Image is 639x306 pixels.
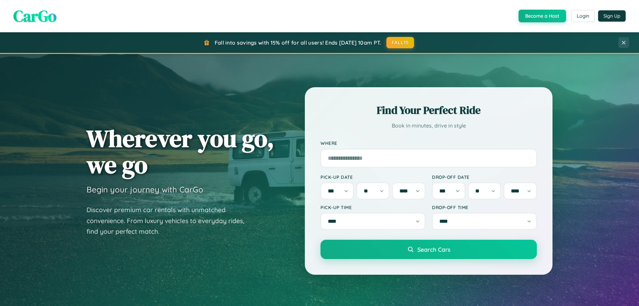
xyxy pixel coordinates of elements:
button: Search Cars [320,240,537,259]
button: Login [571,10,595,22]
label: Where [320,141,537,146]
button: Become a Host [519,10,566,22]
h1: Wherever you go, we go [87,125,274,178]
button: Sign Up [598,10,626,22]
label: Drop-off Time [432,204,537,210]
label: Drop-off Date [432,174,537,180]
h3: Begin your journey with CarGo [87,184,203,194]
span: Fall into savings with 15% off for all users! Ends [DATE] 10am PT. [215,39,381,46]
button: FALL15 [386,37,414,48]
h2: Find Your Perfect Ride [320,103,537,118]
label: Pick-up Time [320,204,425,210]
p: Book in minutes, drive in style [320,121,537,131]
p: Discover premium car rentals with unmatched convenience. From luxury vehicles to everyday rides, ... [87,204,253,237]
span: Search Cars [417,246,450,253]
label: Pick-up Date [320,174,425,180]
span: CarGo [13,5,57,27]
